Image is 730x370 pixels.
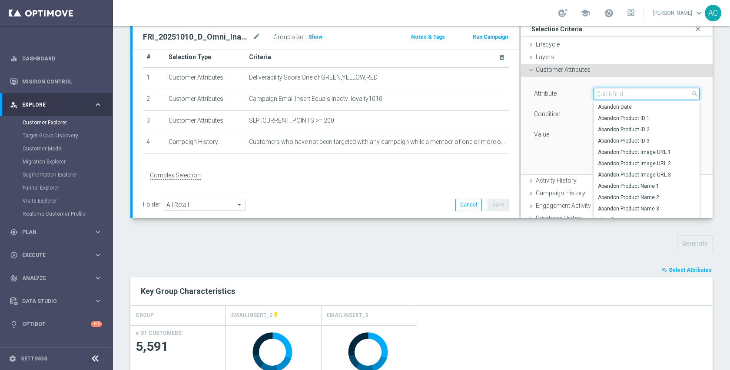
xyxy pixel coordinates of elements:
[141,286,702,297] h2: Key Group Characteristics
[534,110,561,117] lable: Condition
[534,130,549,138] label: Value
[23,155,112,168] div: Migration Explorer
[23,132,90,139] a: Target Group Discovery
[455,199,482,211] button: Cancel
[23,129,112,142] div: Target Group Discovery
[10,252,103,259] button: play_circle_outline Execute keyboard_arrow_right
[598,103,695,110] span: Abandon Date
[22,299,94,304] span: Data Studio
[536,66,591,73] span: Customer Attributes
[669,267,712,273] span: Select Attributes
[23,168,112,181] div: Segmentation Explorer
[22,276,94,281] span: Analyze
[598,171,695,178] span: Abandon Product Image URL 3
[94,100,102,109] i: keyboard_arrow_right
[165,110,246,132] td: Customer Attributes
[327,308,368,323] h4: EMAILINSERT_3
[143,32,251,42] h2: FRI_20251010_D_Omni_Inactv_Accounts_45D
[23,184,90,191] a: Funnel Explorer
[10,70,102,93] div: Mission Control
[691,90,698,97] span: search
[165,67,246,89] td: Customer Attributes
[598,126,695,133] span: Abandon Product ID 2
[661,267,667,273] i: playlist_add_check
[23,158,90,165] a: Migration Explorer
[23,210,90,217] a: Realtime Customer Profile
[303,33,304,41] label: :
[136,308,154,323] h4: GROUP
[143,47,165,67] th: #
[22,230,94,235] span: Plan
[536,53,554,60] span: Layers
[143,201,160,208] label: Folder
[410,32,446,42] button: Notes & Tags
[536,41,560,48] span: Lifecycle
[272,312,279,319] i: This attribute is updated in realtime
[581,8,590,18] span: school
[531,25,582,33] h3: Selection Criteria
[10,313,102,336] div: Optibot
[23,119,90,126] a: Customer Explorer
[165,47,246,67] th: Selection Type
[165,132,246,154] td: Campaign History
[534,90,557,97] lable: Attribute
[10,275,103,282] div: track_changes Analyze keyboard_arrow_right
[23,194,112,207] div: Visits Explorer
[598,183,695,190] span: Abandon Product Name 1
[694,8,704,18] span: keyboard_arrow_down
[22,70,102,93] a: Mission Control
[10,101,18,109] i: person_search
[249,95,382,103] span: Campaign Email Insert Equals Inactv_loyalty1010
[22,102,94,107] span: Explore
[249,53,271,60] span: Criteria
[10,101,94,109] div: Explore
[143,132,165,154] td: 4
[23,181,112,194] div: Funnel Explorer
[677,235,713,252] button: Generate
[10,101,103,108] button: person_search Explore keyboard_arrow_right
[22,47,102,70] a: Dashboard
[498,54,505,61] i: delete_forever
[598,194,695,201] span: Abandon Product Name 2
[598,205,695,212] span: Abandon Product Name 3
[598,149,695,156] span: Abandon Product Image URL 1
[21,356,47,361] a: Settings
[23,145,90,152] a: Customer Model
[249,74,378,81] span: Deliverability Score One of GREEN,YELLOW,RED
[693,23,702,35] i: close
[23,116,112,129] div: Customer Explorer
[10,298,103,305] button: Data Studio keyboard_arrow_right
[536,215,584,222] span: Purchase History
[10,321,103,328] button: lightbulb Optibot +10
[23,207,112,220] div: Realtime Customer Profile
[22,253,94,258] span: Execute
[94,251,102,259] i: keyboard_arrow_right
[10,251,94,259] div: Execute
[91,321,102,327] div: +10
[10,78,103,85] button: Mission Control
[10,320,18,328] i: lightbulb
[252,32,260,42] i: mode_edit
[488,199,509,211] button: Save
[94,274,102,282] i: keyboard_arrow_right
[22,313,91,336] a: Optibot
[249,138,505,146] span: Customers who have not been targeted with any campaign while a member of one or more of the 9 spe...
[94,228,102,236] i: keyboard_arrow_right
[150,171,201,180] label: Complex Selection
[10,274,18,282] i: track_changes
[10,47,102,70] div: Dashboard
[10,55,18,63] i: equalizer
[652,7,705,20] a: [PERSON_NAME]keyboard_arrow_down
[143,89,165,111] td: 2
[594,88,700,100] input: Quick find
[136,338,221,355] span: 5,591
[143,110,165,132] td: 3
[143,67,165,89] td: 1
[598,217,695,223] span: Abandon Type
[249,117,334,124] span: SLP_CURRENT_POINTS >= 200
[10,229,103,236] button: gps_fixed Plan keyboard_arrow_right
